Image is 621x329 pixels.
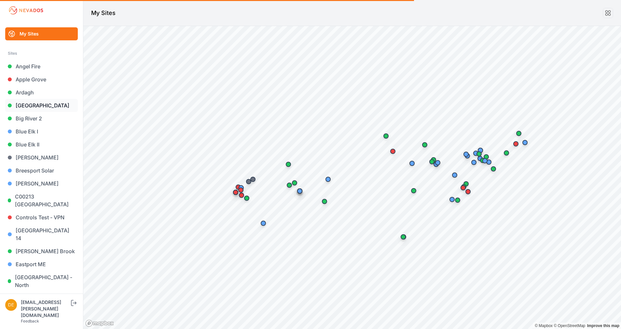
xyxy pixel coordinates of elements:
[431,156,444,169] div: Map marker
[21,299,70,319] div: [EMAIL_ADDRESS][PERSON_NAME][DOMAIN_NAME]
[469,147,482,160] div: Map marker
[85,320,114,327] a: Mapbox logo
[242,175,255,188] div: Map marker
[5,211,78,224] a: Controls Test - VPN
[257,217,270,230] div: Map marker
[476,154,489,167] div: Map marker
[407,184,420,197] div: Map marker
[5,245,78,258] a: [PERSON_NAME] Brook
[232,181,245,194] div: Map marker
[518,136,531,149] div: Map marker
[500,146,513,159] div: Map marker
[83,26,621,329] canvas: Map
[8,5,44,16] img: Nevados
[5,271,78,292] a: [GEOGRAPHIC_DATA] - North
[535,323,553,328] a: Mapbox
[293,185,306,198] div: Map marker
[5,112,78,125] a: Big River 2
[5,292,78,312] a: [GEOGRAPHIC_DATA] - South
[5,27,78,40] a: My Sites
[478,154,491,167] div: Map marker
[5,177,78,190] a: [PERSON_NAME]
[487,162,500,175] div: Map marker
[229,186,242,199] div: Map marker
[379,130,393,143] div: Map marker
[425,155,438,168] div: Map marker
[235,181,248,194] div: Map marker
[427,153,440,166] div: Map marker
[473,147,486,160] div: Map marker
[446,193,459,206] div: Map marker
[474,144,487,157] div: Map marker
[467,156,480,169] div: Map marker
[418,138,431,151] div: Map marker
[5,125,78,138] a: Blue Elk I
[5,99,78,112] a: [GEOGRAPHIC_DATA]
[509,137,522,150] div: Map marker
[5,138,78,151] a: Blue Elk II
[5,164,78,177] a: Breesport Solar
[5,258,78,271] a: Eastport ME
[282,158,295,171] div: Map marker
[457,180,470,193] div: Map marker
[5,151,78,164] a: [PERSON_NAME]
[457,181,470,194] div: Map marker
[91,8,116,18] h1: My Sites
[512,127,525,140] div: Map marker
[480,150,493,163] div: Map marker
[5,73,78,86] a: Apple Grove
[283,179,296,192] div: Map marker
[234,184,247,197] div: Map marker
[397,230,410,243] div: Map marker
[5,299,17,311] img: devin.martin@nevados.solar
[386,145,399,158] div: Map marker
[288,176,301,189] div: Map marker
[246,173,259,186] div: Map marker
[5,86,78,99] a: Ardagh
[554,323,585,328] a: OpenStreetMap
[5,190,78,211] a: C00213 [GEOGRAPHIC_DATA]
[322,173,335,186] div: Map marker
[21,319,39,323] a: Feedback
[448,169,461,182] div: Map marker
[587,323,619,328] a: Map feedback
[5,60,78,73] a: Angel Fire
[318,195,331,208] div: Map marker
[451,194,464,207] div: Map marker
[460,148,473,161] div: Map marker
[8,49,75,57] div: Sites
[406,157,419,170] div: Map marker
[460,177,473,190] div: Map marker
[5,224,78,245] a: [GEOGRAPHIC_DATA] 14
